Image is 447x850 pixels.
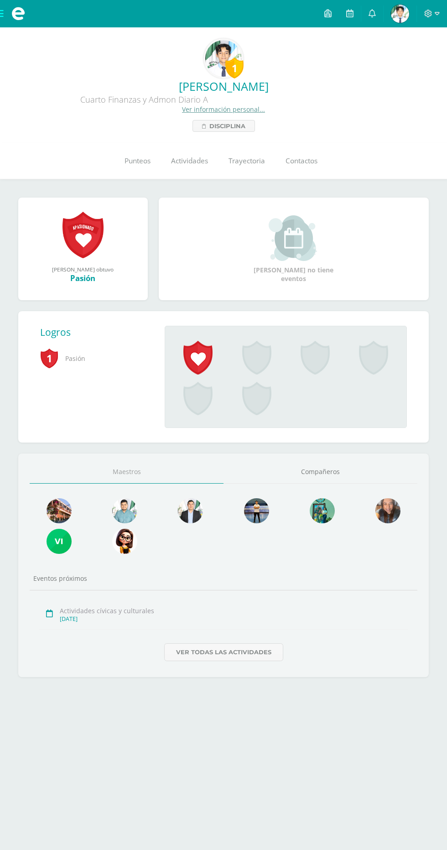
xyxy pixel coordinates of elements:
[223,460,417,484] a: Compañeros
[60,606,408,615] div: Actividades cívicas y culturales
[7,94,281,105] div: Cuarto Finanzas y Admon Diario A
[205,40,242,77] img: 7fa231310b210822cafdc3d8905789e7.png
[112,529,137,554] img: d582243b974c2045ac8dbc0446ec51e5.png
[171,156,208,166] span: Actividades
[269,215,318,261] img: event_small.png
[209,120,245,131] span: Disciplina
[27,273,139,283] div: Pasión
[248,215,339,283] div: [PERSON_NAME] no tiene eventos
[30,460,223,484] a: Maestros
[27,266,139,273] div: [PERSON_NAME] obtuvo
[47,498,72,523] img: e29994105dc3c498302d04bab28faecd.png
[161,143,218,179] a: Actividades
[40,346,150,371] span: Pasión
[30,574,417,583] div: Eventos próximos
[164,643,283,661] a: Ver todas las actividades
[192,120,255,132] a: Disciplina
[182,105,265,114] a: Ver información personal...
[178,498,203,523] img: 2a5195d5bcc98d37e95be5160e929d36.png
[125,156,151,166] span: Punteos
[112,498,137,523] img: 0f63e8005e7200f083a8d258add6f512.png
[114,143,161,179] a: Punteos
[40,348,58,369] span: 1
[286,156,317,166] span: Contactos
[275,143,327,179] a: Contactos
[229,156,265,166] span: Trayectoria
[218,143,275,179] a: Trayectoria
[375,498,400,523] img: d53a6cbdd07aaf83c60ff9fb8bbf0950.png
[47,529,72,554] img: 86ad762a06db99f3d783afd7c36c2468.png
[225,57,244,78] div: 1
[60,615,408,623] div: [DATE]
[244,498,269,523] img: 62c276f9e5707e975a312ba56e3c64d5.png
[310,498,335,523] img: f42db2dd1cd36b3b6e69d82baa85bd48.png
[7,78,440,94] a: [PERSON_NAME]
[40,326,157,339] div: Logros
[391,5,409,23] img: f4abf71342e9bbeb1c84d881d51f0fb8.png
